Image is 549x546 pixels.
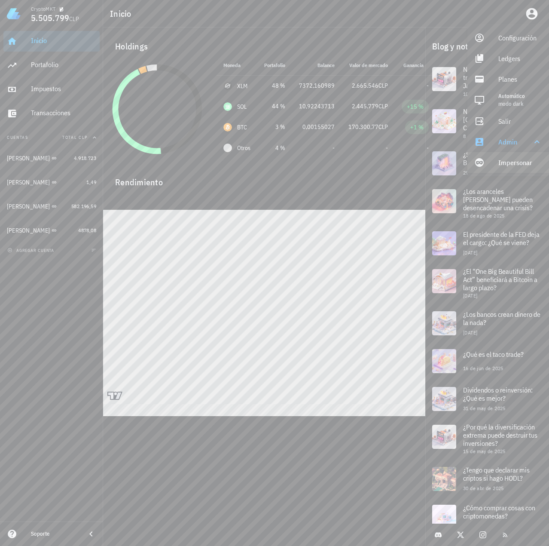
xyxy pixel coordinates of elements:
div: Transacciones [31,109,96,117]
span: CLP [378,123,388,131]
th: Portafolio [257,55,292,76]
div: BTC-icon [223,123,232,132]
a: ¿Cómo comprar cosas con criptomonedas? 15 de abr de 2025 [425,498,549,536]
a: ¿Por qué la diversificación extrema puede destruir tus inversiones? 15 de may de 2025 [425,418,549,460]
button: agregar cuenta [5,246,58,255]
a: ¿Qué es el taco trade? 16 de jun de 2025 [425,342,549,380]
button: CuentasTotal CLP [3,127,100,148]
div: 3 % [264,123,285,132]
span: 18 de ago de 2025 [463,212,505,219]
div: [PERSON_NAME] [7,227,50,234]
span: ¿Tengo que declarar mis criptos si hago HODL? [463,466,530,482]
a: ¿Los aranceles [PERSON_NAME] pueden desencadenar una crisis? 18 de ago de 2025 [425,182,549,224]
a: Dividendos o reinversión: ¿Qué es mejor? 31 de may de 2025 [425,380,549,418]
a: Impuestos [3,79,100,100]
span: [DATE] [463,249,477,256]
span: 2.445.779 [352,102,378,110]
a: [PERSON_NAME] 1,49 [3,172,100,193]
div: +1 % [410,123,424,132]
span: 16 de jun de 2025 [463,365,503,371]
div: BTC [237,123,247,132]
div: Portafolio [31,61,96,69]
span: Nueva reforma fiscal en [GEOGRAPHIC_DATA]: Criptos en la mira [463,107,528,132]
div: [PERSON_NAME] [7,179,50,186]
th: Valor de mercado [342,55,395,76]
span: [DATE] [463,329,477,336]
div: +15 % [407,102,424,111]
div: Salir [498,113,542,130]
span: 1,49 [86,179,96,185]
a: Charting by TradingView [107,392,122,400]
div: 10,92243713 [299,102,335,111]
span: 170.300,77 [348,123,378,131]
span: Ganancia [403,62,429,68]
div: Ledgers [498,50,542,67]
div: 44 % [264,102,285,111]
div: 48 % [264,81,285,90]
div: SOL-icon [223,102,232,111]
div: Rendimiento [108,169,420,189]
div: Configuración [498,29,542,46]
span: ¿Por qué la diversificación extrema puede destruir tus inversiones? [463,423,537,448]
span: ¿Cómo comprar cosas con criptomonedas? [463,503,535,520]
div: XLM-icon [223,82,232,90]
div: Holdings [108,33,420,60]
div: Planes [498,71,542,88]
a: Inicio [3,31,100,52]
div: 7372,160989 [299,81,335,90]
span: 582.196,59 [71,203,96,209]
div: Impuestos [31,85,96,93]
span: El presidente de la FED deja el cargo: ¿Qué se viene? [463,230,540,247]
span: 31 de may de 2025 [463,405,506,411]
div: Impersonar [498,154,542,171]
th: Balance [292,55,342,76]
h1: Inicio [110,7,135,21]
div: CryptoMKT [31,6,56,12]
span: 15 de may de 2025 [463,448,506,454]
span: 10 de sep de 2025 [463,91,504,97]
span: 8 de sep de 2025 [463,133,501,139]
span: 5.505.799 [31,12,69,24]
div: Admin [498,133,522,150]
div: 4 % [264,144,285,153]
div: [PERSON_NAME] [7,203,50,210]
span: 4878,08 [78,227,96,233]
div: [PERSON_NAME] [7,155,50,162]
span: Otros [237,144,250,153]
span: CLP [378,82,388,89]
span: agregar cuenta [9,248,54,253]
span: ¿Se puede transferir BTC por Bluetooth? [463,150,541,167]
span: 29 de ago de 2025 [463,169,505,176]
a: [PERSON_NAME] 582.196,59 [3,196,100,217]
a: ¿Tengo que declarar mis criptos si hago HODL? 30 de abr de 2025 [425,460,549,498]
span: NPM pone en riesgo transacciones cripto desde JavaScript [463,65,537,90]
a: ¿Los bancos crean dinero de la nada? [DATE] [425,304,549,342]
a: Transacciones [3,103,100,124]
span: ¿Qué es el taco trade? [463,350,524,359]
th: Moneda [217,55,257,76]
span: ¿Los bancos crean dinero de la nada? [463,310,540,327]
div: Inicio [31,37,96,45]
a: [PERSON_NAME] 4.918.723 [3,148,100,169]
div: Automático [498,93,542,100]
span: 4.918.723 [74,155,96,161]
div: XLM [237,82,248,90]
span: [DATE] [463,292,477,299]
span: modo Dark [498,100,523,107]
span: - [386,144,388,152]
a: Portafolio [3,55,100,76]
a: ¿El “One Big Beautiful Bill Act” beneficiará a Bitcoin a largo plazo? [DATE] [425,262,549,304]
span: ¿Los aranceles [PERSON_NAME] pueden desencadenar una crisis? [463,187,533,212]
a: El presidente de la FED deja el cargo: ¿Qué se viene? [DATE] [425,224,549,262]
a: [PERSON_NAME] 4878,08 [3,220,100,241]
div: Admin [467,132,549,152]
span: Total CLP [62,135,88,140]
span: Dividendos o reinversión: ¿Qué es mejor? [463,386,533,402]
span: - [332,144,335,152]
div: 0,00155027 [299,123,335,132]
span: 30 de abr de 2025 [463,485,504,491]
span: ¿El “One Big Beautiful Bill Act” beneficiará a Bitcoin a largo plazo? [463,267,537,292]
img: LedgiFi [7,7,21,21]
span: CLP [69,15,79,23]
div: SOL [237,102,247,111]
